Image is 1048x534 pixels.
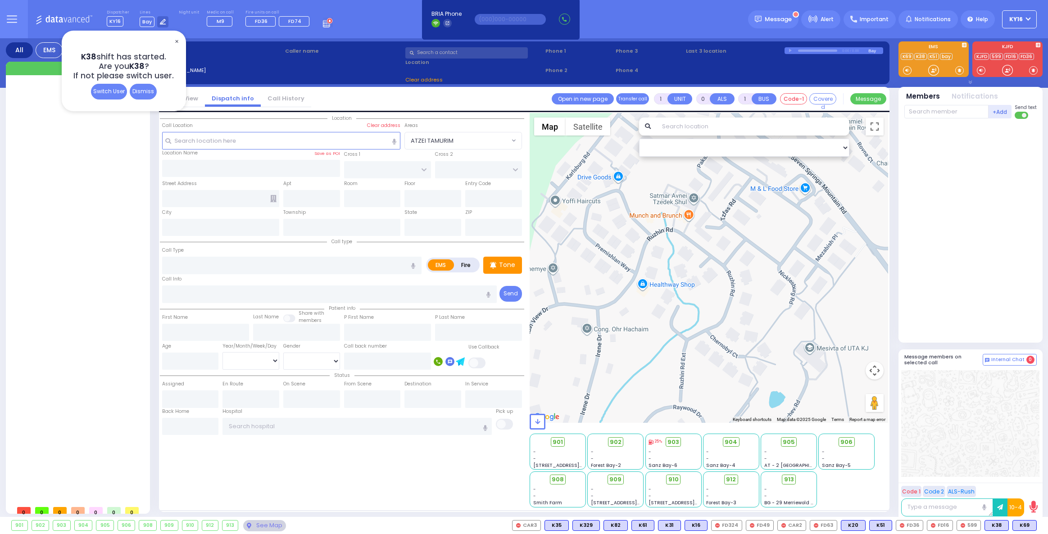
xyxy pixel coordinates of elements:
[609,475,622,484] span: 909
[107,10,129,15] label: Dispatcher
[860,15,889,23] span: Important
[165,56,282,64] label: Caller:
[253,313,279,321] label: Last Name
[344,343,387,350] label: Call back number
[900,523,904,528] img: red-radio-icon.svg
[809,93,836,104] button: Covered
[222,418,491,435] input: Search hospital
[405,59,543,66] label: Location
[985,358,989,362] img: comment-alt.png
[405,76,443,83] span: Clear address
[217,18,224,25] span: M9
[603,520,628,531] div: K82
[404,132,522,149] span: ATZEI TAMURIM
[36,14,95,25] img: Logo
[706,462,735,469] span: Sanz Bay-4
[139,520,156,530] div: 908
[162,149,198,157] label: Location Name
[1004,53,1018,60] a: FD16
[947,486,976,497] button: ALS-Rush
[344,151,360,158] label: Cross 1
[603,520,628,531] div: BLS
[411,136,454,145] span: ATZEI TAMURIM
[545,47,612,55] span: Phone 1
[649,493,651,499] span: -
[162,408,189,415] label: Back Home
[205,94,261,103] a: Dispatch info
[764,486,767,493] span: -
[499,286,522,302] button: Send
[711,520,742,531] div: FD324
[667,438,679,447] span: 903
[821,15,834,23] span: Alert
[327,115,356,122] span: Location
[404,122,418,129] label: Areas
[1019,53,1034,60] a: FD36
[686,47,785,55] label: Last 3 location
[314,150,340,157] label: Save as POI
[810,520,837,531] div: FD63
[344,314,374,321] label: P First Name
[454,259,479,271] label: Fire
[989,105,1012,118] button: +Add
[725,438,737,447] span: 904
[706,499,736,506] span: Forest Bay-3
[923,486,945,497] button: Code 2
[475,14,546,25] input: (000)000-00000
[71,507,85,514] span: 0
[17,507,31,514] span: 0
[755,16,762,23] img: message.svg
[710,93,735,104] button: ALS
[750,523,754,528] img: red-radio-icon.svg
[777,520,806,531] div: CAR2
[591,448,594,455] span: -
[283,180,291,187] label: Apt
[940,53,953,60] a: bay
[367,122,400,129] label: Clear address
[552,93,614,104] a: Open in new page
[532,411,562,423] a: Open this area in Google Maps (opens a new window)
[533,455,536,462] span: -
[822,455,825,462] span: -
[1015,111,1029,120] label: Turn off text
[165,67,282,74] label: [PERSON_NAME]
[746,520,774,531] div: FD49
[533,493,536,499] span: -
[841,520,866,531] div: K20
[765,15,792,24] span: Message
[96,520,113,530] div: 905
[179,10,199,15] label: Night unit
[107,16,123,27] span: KY16
[931,523,935,528] img: red-radio-icon.svg
[431,10,462,18] span: BRIA Phone
[533,448,536,455] span: -
[404,380,431,388] label: Destination
[435,151,453,158] label: Cross 2
[649,439,662,445] div: 25%
[405,47,528,59] input: Search a contact
[616,67,683,74] span: Phone 4
[898,45,969,51] label: EMS
[245,10,313,15] label: Fire units on call
[544,520,569,531] div: BLS
[631,520,654,531] div: K61
[984,520,1009,531] div: BLS
[850,93,886,104] button: Message
[404,209,417,216] label: State
[125,507,139,514] span: 0
[783,438,795,447] span: 905
[572,520,600,531] div: BLS
[649,486,651,493] span: -
[140,10,169,15] label: Lines
[53,507,67,514] span: 0
[545,67,612,74] span: Phone 2
[53,520,70,530] div: 903
[222,343,279,350] div: Year/Month/Week/Day
[649,499,734,506] span: [STREET_ADDRESS][PERSON_NAME]
[6,42,33,58] div: All
[984,520,1009,531] div: K38
[983,354,1037,366] button: Internal Chat 0
[161,520,178,530] div: 909
[283,209,306,216] label: Township
[616,93,649,104] button: Transfer call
